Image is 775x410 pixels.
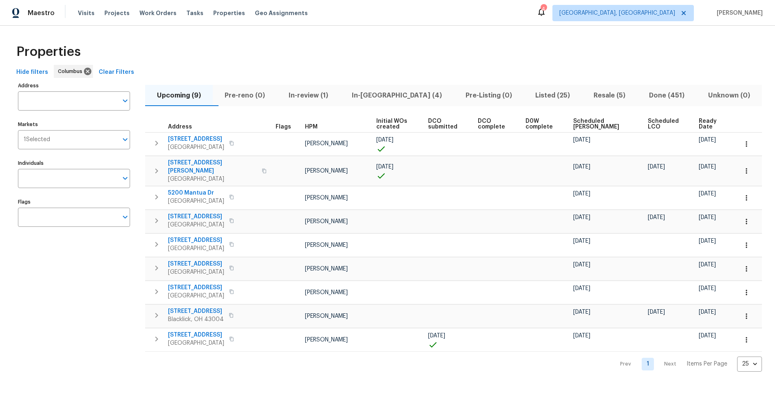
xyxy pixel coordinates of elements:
span: [DATE] [699,286,716,291]
span: [PERSON_NAME] [713,9,763,17]
span: HPM [305,124,318,130]
span: [GEOGRAPHIC_DATA] [168,221,224,229]
span: [DATE] [699,191,716,197]
span: [DATE] [699,262,716,268]
span: [STREET_ADDRESS] [168,135,224,143]
span: [DATE] [573,262,590,268]
span: Visits [78,9,95,17]
button: Open [119,211,131,223]
label: Markets [18,122,130,127]
span: [DATE] [573,164,590,170]
span: Flags [276,124,291,130]
span: [PERSON_NAME] [305,141,348,146]
span: [STREET_ADDRESS][PERSON_NAME] [168,159,257,175]
span: Ready Date [699,118,724,130]
label: Flags [18,199,130,204]
span: [GEOGRAPHIC_DATA] [168,175,257,183]
button: Open [119,95,131,106]
span: Unknown (0) [701,90,757,101]
label: Individuals [18,161,130,166]
span: Scheduled LCO [648,118,685,130]
span: [DATE] [648,215,665,220]
span: [DATE] [573,238,590,244]
span: [DATE] [699,215,716,220]
span: [PERSON_NAME] [305,242,348,248]
span: Columbus [58,67,86,75]
span: Properties [213,9,245,17]
span: Initial WOs created [376,118,414,130]
span: [STREET_ADDRESS] [168,260,224,268]
span: [GEOGRAPHIC_DATA] [168,197,224,205]
span: [STREET_ADDRESS] [168,307,224,315]
span: Projects [104,9,130,17]
span: Upcoming (9) [150,90,208,101]
span: [GEOGRAPHIC_DATA] [168,268,224,276]
div: 4 [541,5,546,13]
span: [PERSON_NAME] [305,195,348,201]
span: [STREET_ADDRESS] [168,284,224,292]
span: [PERSON_NAME] [305,290,348,295]
span: [GEOGRAPHIC_DATA] [168,143,224,151]
span: Pre-Listing (0) [459,90,519,101]
span: [DATE] [699,164,716,170]
span: DCO complete [478,118,512,130]
span: [GEOGRAPHIC_DATA], [GEOGRAPHIC_DATA] [559,9,675,17]
span: [DATE] [648,309,665,315]
span: [STREET_ADDRESS] [168,331,224,339]
span: 1 Selected [24,136,50,143]
span: Work Orders [139,9,177,17]
span: [DATE] [699,137,716,143]
button: Hide filters [13,65,51,80]
span: [PERSON_NAME] [305,266,348,272]
span: [DATE] [699,309,716,315]
span: Tasks [186,10,203,16]
span: [PERSON_NAME] [305,313,348,319]
span: [DATE] [573,333,590,339]
div: 25 [737,353,762,375]
span: Clear Filters [99,67,134,78]
span: [DATE] [573,137,590,143]
span: DCO submitted [428,118,464,130]
span: Done (451) [642,90,691,101]
span: [STREET_ADDRESS] [168,213,224,221]
span: [DATE] [648,164,665,170]
p: Items Per Page [687,360,727,368]
span: [DATE] [376,137,393,143]
span: [DATE] [699,238,716,244]
span: [GEOGRAPHIC_DATA] [168,292,224,300]
span: [GEOGRAPHIC_DATA] [168,339,224,347]
span: Listed (25) [528,90,577,101]
span: In-[GEOGRAPHIC_DATA] (4) [345,90,449,101]
span: Address [168,124,192,130]
span: [DATE] [573,191,590,197]
span: 5200 Mantua Dr [168,189,224,197]
span: [DATE] [573,215,590,220]
span: [DATE] [376,164,393,170]
button: Clear Filters [95,65,137,80]
span: In-review (1) [282,90,335,101]
span: Properties [16,48,81,56]
a: Goto page 1 [642,358,654,370]
span: Blacklick, OH 43004 [168,315,224,324]
span: Scheduled [PERSON_NAME] [573,118,634,130]
button: Open [119,173,131,184]
span: Geo Assignments [255,9,308,17]
span: Hide filters [16,67,48,78]
span: Pre-reno (0) [218,90,272,101]
span: [DATE] [428,333,445,339]
span: D0W complete [525,118,559,130]
span: Maestro [28,9,55,17]
label: Address [18,83,130,88]
span: Resale (5) [587,90,632,101]
span: [PERSON_NAME] [305,168,348,174]
button: Open [119,134,131,145]
span: [STREET_ADDRESS] [168,236,224,244]
span: [PERSON_NAME] [305,337,348,343]
nav: Pagination Navigation [612,357,762,372]
span: [PERSON_NAME] [305,219,348,224]
span: [GEOGRAPHIC_DATA] [168,244,224,253]
span: [DATE] [573,286,590,291]
div: Columbus [54,65,93,78]
span: [DATE] [573,309,590,315]
span: [DATE] [699,333,716,339]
